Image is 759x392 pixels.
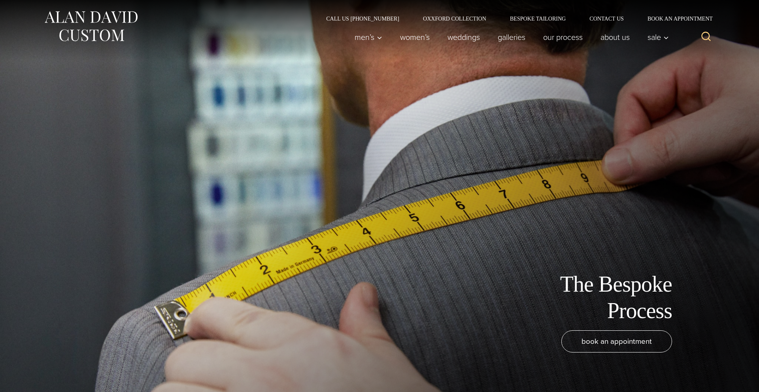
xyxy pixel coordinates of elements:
[592,29,639,45] a: About Us
[561,330,672,352] a: book an appointment
[582,335,652,347] span: book an appointment
[648,33,669,41] span: Sale
[355,33,382,41] span: Men’s
[314,16,716,21] nav: Secondary Navigation
[346,29,673,45] nav: Primary Navigation
[578,16,636,21] a: Contact Us
[314,16,411,21] a: Call Us [PHONE_NUMBER]
[391,29,439,45] a: Women’s
[534,29,592,45] a: Our Process
[636,16,716,21] a: Book an Appointment
[498,16,578,21] a: Bespoke Tailoring
[494,271,672,324] h1: The Bespoke Process
[697,28,716,47] button: View Search Form
[411,16,498,21] a: Oxxford Collection
[43,9,138,44] img: Alan David Custom
[439,29,489,45] a: weddings
[489,29,534,45] a: Galleries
